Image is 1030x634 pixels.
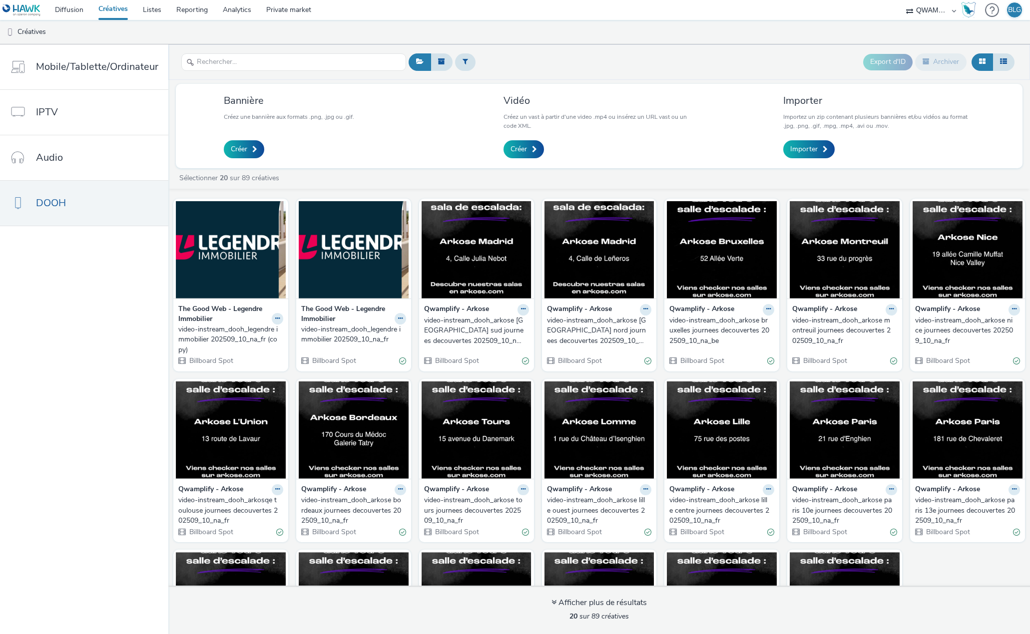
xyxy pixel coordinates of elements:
[961,2,980,18] a: Hawk Academy
[913,381,1023,479] img: video-instream_dooh_arkose paris 13e journees decouvertes 202509_10_na_fr visual
[993,53,1015,70] button: Liste
[767,356,774,366] div: Valide
[2,4,41,16] img: undefined Logo
[424,304,489,316] strong: Qwamplify - Arkose
[178,495,283,526] a: video-instream_dooh_arkosqe toulouse journees decouvertes 202509_10_na_fr
[301,495,402,526] div: video-instream_dooh_arkose bordeaux journees decouvertes 202509_10_na_fr
[311,527,356,537] span: Billboard Spot
[522,356,529,366] div: Valide
[36,196,66,210] span: DOOH
[915,53,967,70] button: Archiver
[181,53,406,71] input: Rechercher...
[224,94,354,107] h3: Bannière
[224,112,354,121] p: Créez une bannière aux formats .png, .jpg ou .gif.
[299,381,409,479] img: video-instream_dooh_arkose bordeaux journees decouvertes 202509_10_na_fr visual
[915,495,1016,526] div: video-instream_dooh_arkose paris 13e journees decouvertes 202509_10_na_fr
[792,484,857,496] strong: Qwamplify - Arkose
[790,144,818,154] span: Importer
[504,94,695,107] h3: Vidéo
[547,316,648,346] div: video-instream_dooh_arkose [GEOGRAPHIC_DATA] nord journees decouvertes 202509_10_na_es
[890,356,897,366] div: Valide
[231,144,247,154] span: Créer
[301,324,402,345] div: video-instream_dooh_legendre immobilier 202509_10_na_fr
[557,527,602,537] span: Billboard Spot
[301,304,392,324] strong: The Good Web - Legendre Immobilier
[522,527,529,537] div: Valide
[301,495,406,526] a: video-instream_dooh_arkose bordeaux journees decouvertes 202509_10_na_fr
[925,356,970,365] span: Billboard Spot
[178,484,243,496] strong: Qwamplify - Arkose
[667,201,777,299] img: video-instream_dooh_arkose bruxelles journees decouvertes 202509_10_na_be visual
[504,140,544,158] a: Créer
[36,150,63,165] span: Audio
[1013,527,1020,537] div: Valide
[399,527,406,537] div: Valide
[792,316,893,346] div: video-instream_dooh_arkose montreuil journees decouvertes 202509_10_na_fr
[176,201,286,299] img: video-instream_dooh_legendre immobilier 202509_10_na_fr (copy) visual
[644,527,651,537] div: Valide
[802,356,847,365] span: Billboard Spot
[972,53,993,70] button: Grille
[434,356,479,365] span: Billboard Spot
[224,140,264,158] a: Créer
[915,316,1016,346] div: video-instream_dooh_arkose nice journees decouvertes 202509_10_na_fr
[276,527,283,537] div: Valide
[434,527,479,537] span: Billboard Spot
[178,495,279,526] div: video-instream_dooh_arkosqe toulouse journees decouvertes 202509_10_na_fr
[961,2,976,18] img: Hawk Academy
[544,201,654,299] img: video-instream_dooh_arkose madrid nord journees decouvertes 202509_10_na_es visual
[544,381,654,479] img: video-instream_dooh_arkose lille ouest journees decouvertes 202509_10_na_fr visual
[767,527,774,537] div: Valide
[792,316,897,346] a: video-instream_dooh_arkose montreuil journees decouvertes 202509_10_na_fr
[36,59,158,74] span: Mobile/Tablette/Ordinateur
[679,356,724,365] span: Billboard Spot
[792,495,897,526] a: video-instream_dooh_arkose paris 10e journees decouvertes 202509_10_na_fr
[925,527,970,537] span: Billboard Spot
[178,324,279,355] div: video-instream_dooh_legendre immobilier 202509_10_na_fr (copy)
[667,381,777,479] img: video-instream_dooh_arkose lille centre journees decouvertes 202509_10_na_fr visual
[547,316,652,346] a: video-instream_dooh_arkose [GEOGRAPHIC_DATA] nord journees decouvertes 202509_10_na_es
[178,324,283,355] a: video-instream_dooh_legendre immobilier 202509_10_na_fr (copy)
[890,527,897,537] div: Valide
[504,112,695,130] p: Créez un vast à partir d'une video .mp4 ou insérez un URL vast ou un code XML.
[783,140,835,158] a: Importer
[301,484,366,496] strong: Qwamplify - Arkose
[220,173,228,183] strong: 20
[915,304,980,316] strong: Qwamplify - Arkose
[557,356,602,365] span: Billboard Spot
[669,316,770,346] div: video-instream_dooh_arkose bruxelles journees decouvertes 202509_10_na_be
[424,316,525,346] div: video-instream_dooh_arkose [GEOGRAPHIC_DATA] sud journees decouvertes 202509_10_na_es
[915,495,1020,526] a: video-instream_dooh_arkose paris 13e journees decouvertes 202509_10_na_fr
[511,144,527,154] span: Créer
[188,527,233,537] span: Billboard Spot
[669,316,774,346] a: video-instream_dooh_arkose bruxelles journees decouvertes 202509_10_na_be
[1008,2,1021,17] div: BLG
[783,112,975,130] p: Importez un zip contenant plusieurs bannières et/ou vidéos au format .jpg, .png, .gif, .mpg, .mp4...
[176,381,286,479] img: video-instream_dooh_arkosqe toulouse journees decouvertes 202509_10_na_fr visual
[669,304,734,316] strong: Qwamplify - Arkose
[1013,356,1020,366] div: Valide
[669,495,770,526] div: video-instream_dooh_arkose lille centre journees decouvertes 202509_10_na_fr
[178,173,283,183] a: Sélectionner sur 89 créatives
[569,612,577,621] strong: 20
[5,27,15,37] img: dooh
[547,495,652,526] a: video-instream_dooh_arkose lille ouest journees decouvertes 202509_10_na_fr
[547,495,648,526] div: video-instream_dooh_arkose lille ouest journees decouvertes 202509_10_na_fr
[669,484,734,496] strong: Qwamplify - Arkose
[669,495,774,526] a: video-instream_dooh_arkose lille centre journees decouvertes 202509_10_na_fr
[569,612,629,621] span: sur 89 créatives
[915,484,980,496] strong: Qwamplify - Arkose
[311,356,356,365] span: Billboard Spot
[792,304,857,316] strong: Qwamplify - Arkose
[790,201,900,299] img: video-instream_dooh_arkose montreuil journees decouvertes 202509_10_na_fr visual
[299,201,409,299] img: video-instream_dooh_legendre immobilier 202509_10_na_fr visual
[424,495,525,526] div: video-instream_dooh_arkose tours journees decouvertes 202509_10_na_fr
[301,324,406,345] a: video-instream_dooh_legendre immobilier 202509_10_na_fr
[399,356,406,366] div: Valide
[551,597,647,609] div: Afficher plus de résultats
[36,105,58,119] span: IPTV
[915,316,1020,346] a: video-instream_dooh_arkose nice journees decouvertes 202509_10_na_fr
[863,54,913,70] button: Export d'ID
[424,495,529,526] a: video-instream_dooh_arkose tours journees decouvertes 202509_10_na_fr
